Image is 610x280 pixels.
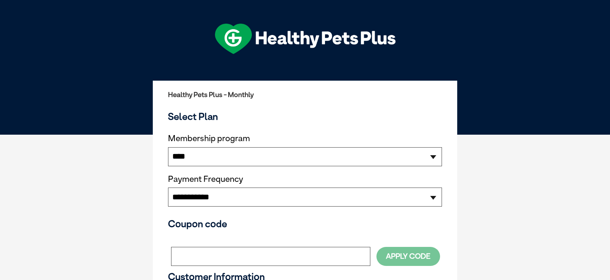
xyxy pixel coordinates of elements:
[168,134,442,143] label: Membership program
[168,218,442,229] h3: Coupon code
[168,91,442,99] h2: Healthy Pets Plus - Monthly
[215,24,395,54] img: hpp-logo-landscape-green-white.png
[168,174,243,184] label: Payment Frequency
[168,111,442,122] h3: Select Plan
[376,247,440,266] button: Apply Code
